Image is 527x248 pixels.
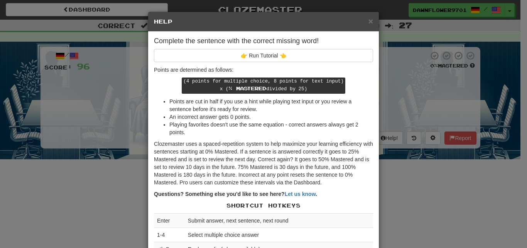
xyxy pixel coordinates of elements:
span: × [368,17,373,25]
p: Points are determined as follows: [154,66,373,74]
td: Enter [154,213,185,228]
h4: Complete the sentence with the correct missing word! [154,37,373,45]
li: An incorrect answer gets 0 points. [169,113,373,121]
td: Select multiple choice answer [185,228,373,242]
button: 👉 Run Tutorial 👈 [154,49,373,62]
button: Close [368,17,373,25]
p: Shortcut Hotkeys [154,202,373,209]
td: 1-4 [154,228,185,242]
p: Clozemaster uses a spaced-repetition system to help maximize your learning efficiency with senten... [154,140,373,186]
li: Points are cut in half if you use a hint while playing text input or you review a sentence before... [169,98,373,113]
kbd: (4 points for multiple choice, 8 points for text input) x ( divided by 25) [182,78,345,94]
li: Playing favorites doesn't use the same equation - correct answers always get 2 points. [169,121,373,136]
a: Let us know [285,191,316,197]
span: % Mastered [228,85,266,91]
td: Submit answer, next sentence, next round [185,213,373,228]
strong: Questions? Something else you'd like to see here? . [154,191,317,197]
h5: Help [154,18,373,25]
